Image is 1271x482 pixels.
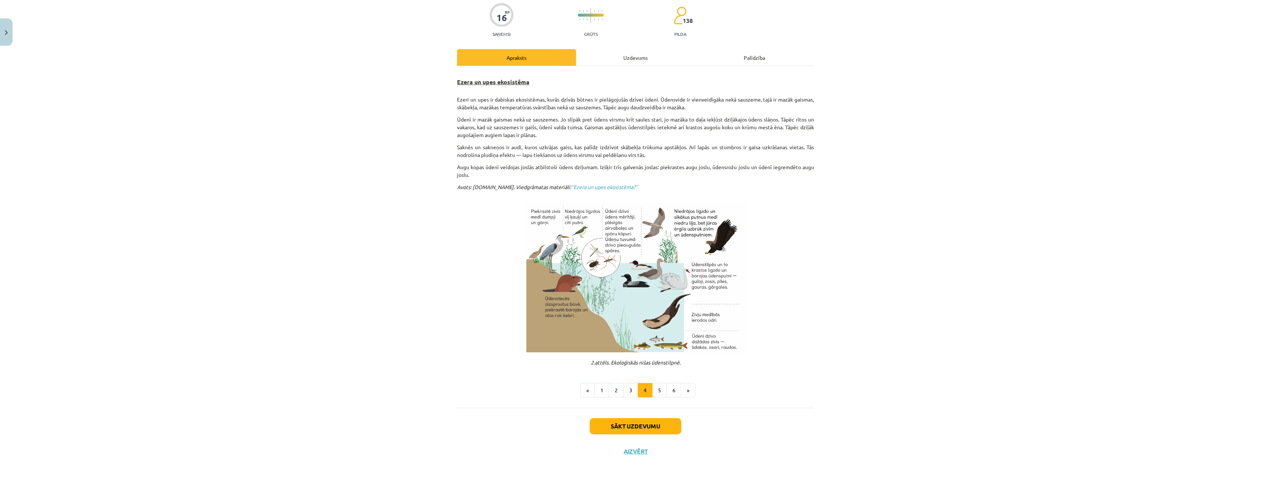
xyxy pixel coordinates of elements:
div: Uzdevums [576,49,695,66]
em: Avots: [DOMAIN_NAME]. Viedgrāmatas materiāli: [457,184,638,190]
img: icon-short-line-57e1e144782c952c97e751825c79c345078a6d821885a25fce030b3d8c18986b.svg [594,18,595,20]
img: icon-short-line-57e1e144782c952c97e751825c79c345078a6d821885a25fce030b3d8c18986b.svg [583,18,584,20]
img: icon-short-line-57e1e144782c952c97e751825c79c345078a6d821885a25fce030b3d8c18986b.svg [602,18,602,20]
button: 2 [609,383,624,398]
nav: Page navigation example [457,383,814,398]
button: 4 [638,383,652,398]
img: icon-long-line-d9ea69661e0d244f92f715978eff75569469978d946b2353a9bb055b3ed8787d.svg [590,8,591,23]
p: pilda [674,31,686,37]
button: 6 [667,383,681,398]
p: Ezeri un upes ir dabiskas ekosistēmas, kurās dzīvās būtnes ir pielāgojušās dzīvei ūdenī. Ūdensvid... [457,96,814,111]
img: icon-short-line-57e1e144782c952c97e751825c79c345078a6d821885a25fce030b3d8c18986b.svg [598,10,599,12]
b: Ezera un upes ekosistēma [457,78,529,86]
a: ’’Ezera un upes ekosistēma?’’ [571,184,638,190]
button: » [681,383,695,398]
img: icon-close-lesson-0947bae3869378f0d4975bcd49f059093ad1ed9edebbc8119c70593378902aed.svg [5,30,8,35]
p: Grūts [584,31,598,37]
img: icon-short-line-57e1e144782c952c97e751825c79c345078a6d821885a25fce030b3d8c18986b.svg [598,18,599,20]
p: Augu kopas ūdenī veidojas joslās atbilstoši ūdens dziļumam. Izšķir trīs galvenās joslas: piekrast... [457,163,814,179]
div: Apraksts [457,49,576,66]
span: XP [505,10,510,14]
em: 2.attēls. Ekoloģiskās nišas ūdenstilpnē. [591,359,681,366]
button: 3 [623,383,638,398]
p: Saknēs un sakneņos ir audi, kuros uzkrājas gaiss, kas palīdz izdzīvot skābekļa trūkuma apstākļos.... [457,143,814,159]
button: Sākt uzdevumu [590,418,681,434]
button: 1 [594,383,609,398]
div: Palīdzība [695,49,814,66]
button: 5 [652,383,667,398]
div: 16 [497,13,507,23]
button: Aizvērt [621,448,650,455]
img: students-c634bb4e5e11cddfef0936a35e636f08e4e9abd3cc4e673bd6f9a4125e45ecb1.svg [674,6,686,25]
img: icon-short-line-57e1e144782c952c97e751825c79c345078a6d821885a25fce030b3d8c18986b.svg [583,10,584,12]
img: icon-short-line-57e1e144782c952c97e751825c79c345078a6d821885a25fce030b3d8c18986b.svg [602,10,602,12]
img: icon-short-line-57e1e144782c952c97e751825c79c345078a6d821885a25fce030b3d8c18986b.svg [579,10,580,12]
p: Ūdenī ir mazāk gaismas nekā uz sauszemes. Jo slīpāk pret ūdens virsmu krīt saules stari, jo mazāk... [457,116,814,139]
img: icon-short-line-57e1e144782c952c97e751825c79c345078a6d821885a25fce030b3d8c18986b.svg [594,10,595,12]
span: 138 [683,17,693,24]
button: « [580,383,595,398]
img: icon-short-line-57e1e144782c952c97e751825c79c345078a6d821885a25fce030b3d8c18986b.svg [579,18,580,20]
p: Saņemsi [490,31,514,37]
